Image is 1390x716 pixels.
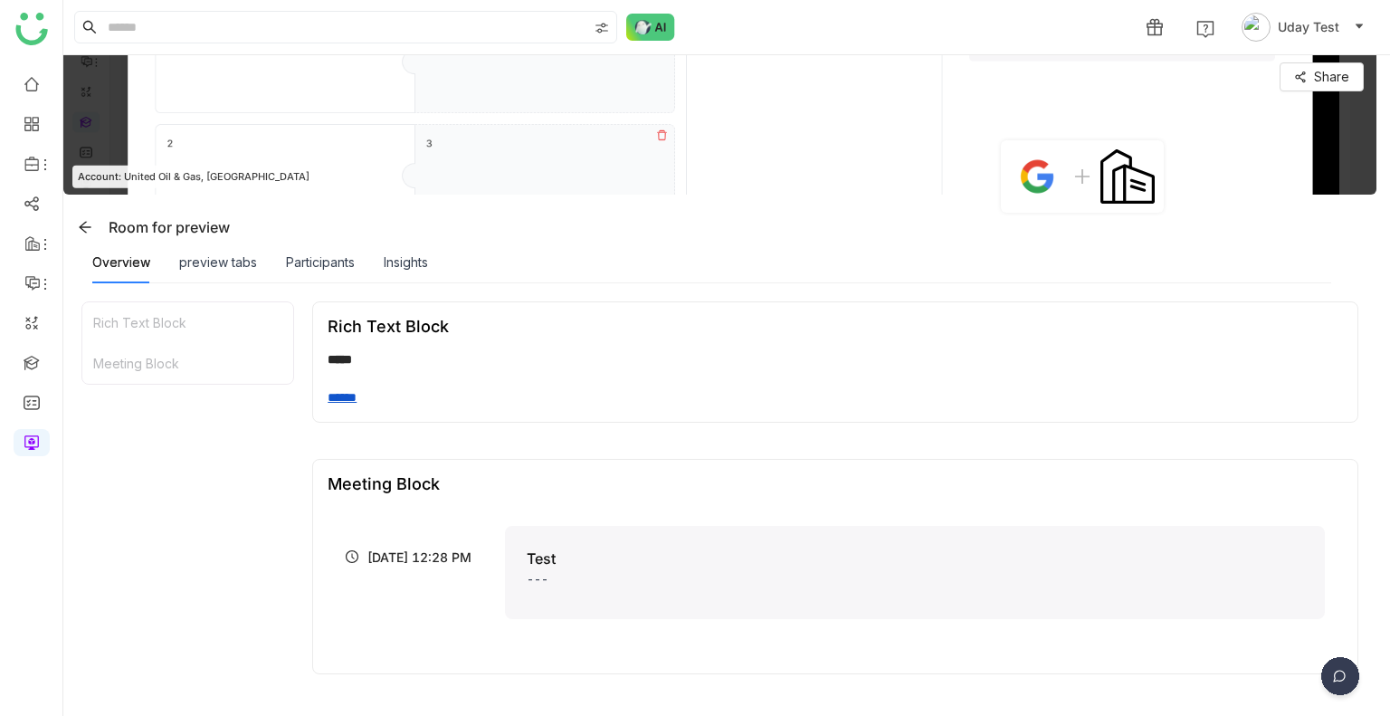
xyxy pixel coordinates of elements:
div: Rich Text Block [328,317,449,336]
button: Uday Test [1238,13,1368,42]
button: Share [1280,62,1364,91]
div: Meeting Block [328,474,440,493]
div: Meeting Block [82,343,293,384]
img: help.svg [1196,20,1214,38]
img: ask-buddy-normal.svg [626,14,675,41]
div: --- [527,569,1303,588]
span: Account: United Oil & Gas, [GEOGRAPHIC_DATA] [78,169,309,185]
span: Uday Test [1278,17,1339,37]
img: avatar [1242,13,1271,42]
img: search-type.svg [595,21,609,35]
div: Participants [286,253,355,272]
div: Room for preview [71,213,230,242]
div: Rich Text Block [82,302,293,343]
div: Test [527,548,556,569]
div: Insights [384,253,428,272]
img: dsr-chat-floating.svg [1318,657,1363,702]
span: Share [1314,67,1349,87]
div: Overview [92,253,150,272]
img: logo [15,13,48,45]
div: [DATE] 12:28 PM [346,526,496,567]
div: preview tabs [179,253,257,272]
